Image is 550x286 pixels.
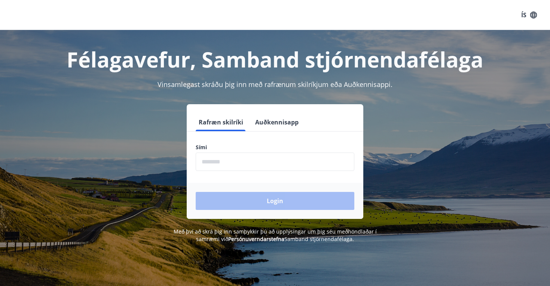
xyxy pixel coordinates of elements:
[196,144,354,151] label: Sími
[174,228,377,243] span: Með því að skrá þig inn samþykkir þú að upplýsingar um þig séu meðhöndlaðar í samræmi við Samband...
[158,80,392,89] span: Vinsamlegast skráðu þig inn með rafrænum skilríkjum eða Auðkennisappi.
[196,113,246,131] button: Rafræn skilríki
[15,45,535,73] h1: Félagavefur, Samband stjórnendafélaga
[228,235,284,243] a: Persónuverndarstefna
[517,8,541,22] button: ÍS
[252,113,302,131] button: Auðkennisapp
